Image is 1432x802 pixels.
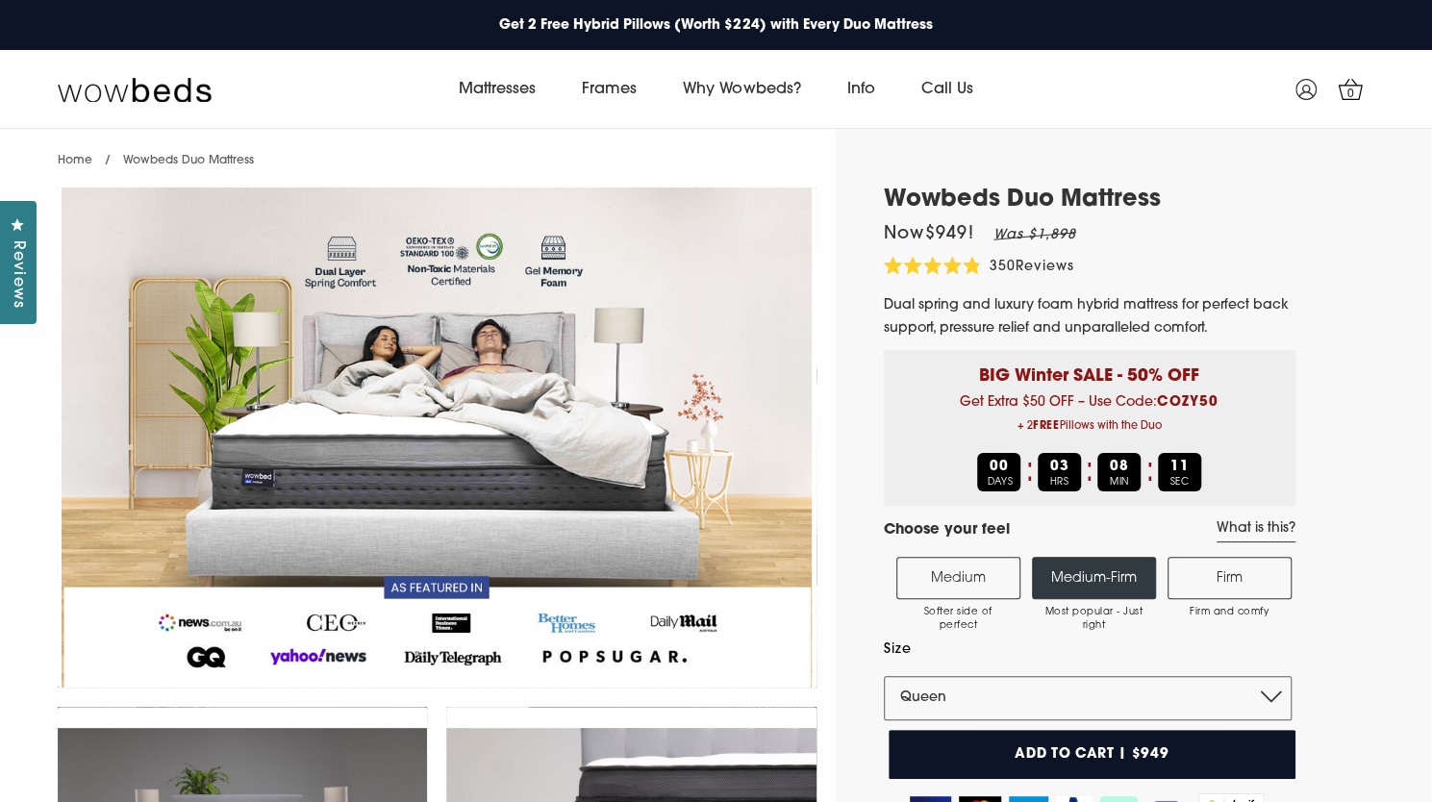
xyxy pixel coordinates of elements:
label: Size [884,638,1292,662]
a: Why Wowbeds? [660,63,823,116]
span: Most popular - Just right [1043,606,1145,633]
div: HRS [1038,453,1081,491]
a: Mattresses [436,63,559,116]
span: 350 [989,260,1015,274]
div: DAYS [977,453,1020,491]
div: 350Reviews [884,257,1074,279]
a: What is this? [1217,520,1295,542]
div: SEC [1158,453,1201,491]
a: Home [58,155,92,166]
a: Get 2 Free Hybrid Pillows (Worth $224) with Every Duo Mattress [490,6,942,45]
b: 00 [990,460,1009,474]
a: Frames [559,63,660,116]
b: 11 [1169,460,1189,474]
a: 0 [1326,65,1374,113]
span: Get Extra $50 OFF – Use Code: [898,395,1281,439]
span: / [105,155,111,166]
span: 0 [1341,85,1360,104]
img: Wow Beds Logo [58,76,212,103]
a: Call Us [897,63,995,116]
span: Reviews [5,240,30,309]
b: FREE [1033,421,1060,432]
span: Dual spring and luxury foam hybrid mattress for perfect back support, pressure relief and unparal... [884,298,1289,336]
span: + 2 Pillows with the Duo [898,414,1281,439]
b: 03 [1049,460,1068,474]
span: Firm and comfy [1178,606,1281,619]
h4: Choose your feel [884,520,1010,542]
em: Was $1,898 [993,228,1076,242]
nav: breadcrumbs [58,129,254,178]
span: Now $949 ! [884,226,974,243]
div: MIN [1097,453,1141,491]
label: Medium [896,557,1020,599]
button: Add to cart | $949 [889,730,1295,779]
h1: Wowbeds Duo Mattress [884,187,1295,214]
span: Softer side of perfect [907,606,1010,633]
label: Firm [1168,557,1292,599]
span: Reviews [1015,260,1073,274]
b: 08 [1110,460,1129,474]
a: Info [823,63,897,116]
p: BIG Winter SALE - 50% OFF [898,350,1281,389]
label: Medium-Firm [1032,557,1156,599]
span: Wowbeds Duo Mattress [123,155,254,166]
b: COZY50 [1157,395,1218,410]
